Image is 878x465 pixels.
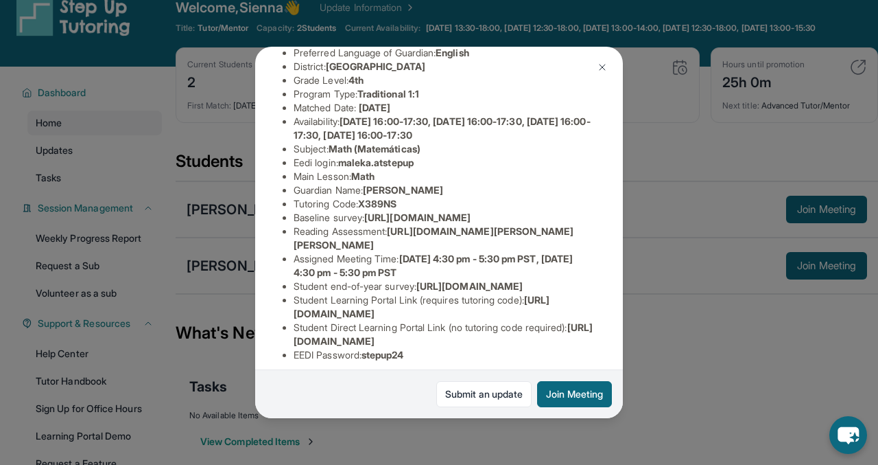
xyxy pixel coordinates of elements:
li: Program Type: [294,87,595,101]
li: Baseline survey : [294,211,595,225]
span: [URL][DOMAIN_NAME][PERSON_NAME][PERSON_NAME] [294,225,574,251]
span: [GEOGRAPHIC_DATA] [326,60,425,72]
span: [URL][DOMAIN_NAME] [364,212,471,223]
span: [DATE] 16:00-17:30, [DATE] 16:00-17:30, [DATE] 16:00-17:30, [DATE] 16:00-17:30 [294,115,591,141]
span: stepup24 [361,349,404,361]
li: Availability: [294,115,595,142]
span: Traditional 1:1 [357,88,419,100]
li: Student end-of-year survey : [294,280,595,293]
a: Submit an update [436,381,532,407]
li: Tutoring Code : [294,197,595,211]
span: [DATE] [359,102,390,113]
button: chat-button [829,416,867,454]
li: EEDI Password : [294,348,595,362]
li: Subject : [294,142,595,156]
li: Main Lesson : [294,170,595,183]
span: Math (Matemáticas) [329,143,420,155]
li: Student Learning Portal Link (requires tutoring code) : [294,293,595,321]
span: [DATE] 4:30 pm - 5:30 pm PST, [DATE] 4:30 pm - 5:30 pm PST [294,253,573,278]
span: English [436,47,469,58]
li: Eedi login : [294,156,595,170]
img: Close Icon [597,62,608,73]
li: Preferred Language of Guardian: [294,46,595,60]
li: Student Direct Learning Portal Link (no tutoring code required) : [294,321,595,348]
li: Reading Assessment : [294,225,595,252]
span: maleka.atstepup [338,157,414,168]
li: Grade Level: [294,73,595,87]
span: [PERSON_NAME] [363,184,443,196]
li: District: [294,60,595,73]
li: Matched Date: [294,101,595,115]
span: Math [351,170,375,182]
button: Join Meeting [537,381,612,407]
li: Guardian Name : [294,183,595,197]
span: [URL][DOMAIN_NAME] [416,280,523,292]
span: 4th [348,74,364,86]
li: Assigned Meeting Time : [294,252,595,280]
span: X389NS [358,198,396,209]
